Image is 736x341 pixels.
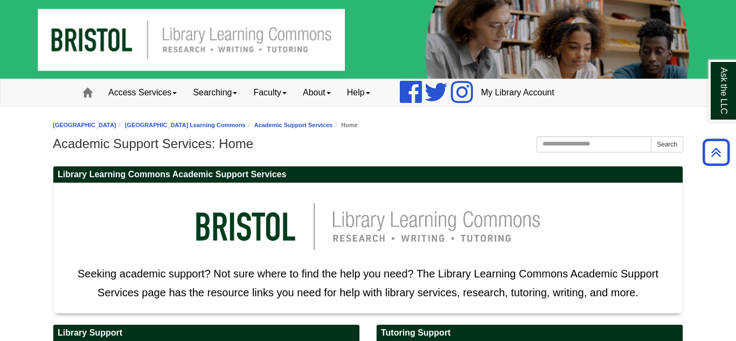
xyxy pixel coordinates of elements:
[53,120,683,130] nav: breadcrumb
[245,79,295,106] a: Faculty
[53,166,683,183] h2: Library Learning Commons Academic Support Services
[53,122,116,128] a: [GEOGRAPHIC_DATA]
[125,122,246,128] a: [GEOGRAPHIC_DATA] Learning Commons
[78,268,658,298] span: Seeking academic support? Not sure where to find the help you need? The Library Learning Commons ...
[699,145,733,159] a: Back to Top
[473,79,563,106] a: My Library Account
[179,189,557,265] img: llc logo
[295,79,339,106] a: About
[651,136,683,152] button: Search
[254,122,333,128] a: Academic Support Services
[339,79,378,106] a: Help
[185,79,245,106] a: Searching
[100,79,185,106] a: Access Services
[332,120,358,130] li: Home
[53,136,683,151] h1: Academic Support Services: Home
